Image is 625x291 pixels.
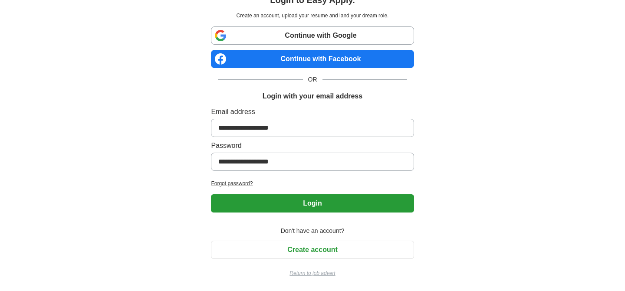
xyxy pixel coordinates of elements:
[211,241,414,259] button: Create account
[211,269,414,277] a: Return to job advert
[303,75,322,84] span: OR
[211,246,414,253] a: Create account
[211,50,414,68] a: Continue with Facebook
[276,226,350,235] span: Don't have an account?
[263,91,362,101] h1: Login with your email address
[211,141,414,151] label: Password
[213,12,412,20] p: Create an account, upload your resume and land your dream role.
[211,26,414,45] a: Continue with Google
[211,107,414,117] label: Email address
[211,194,414,213] button: Login
[211,180,414,187] a: Forgot password?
